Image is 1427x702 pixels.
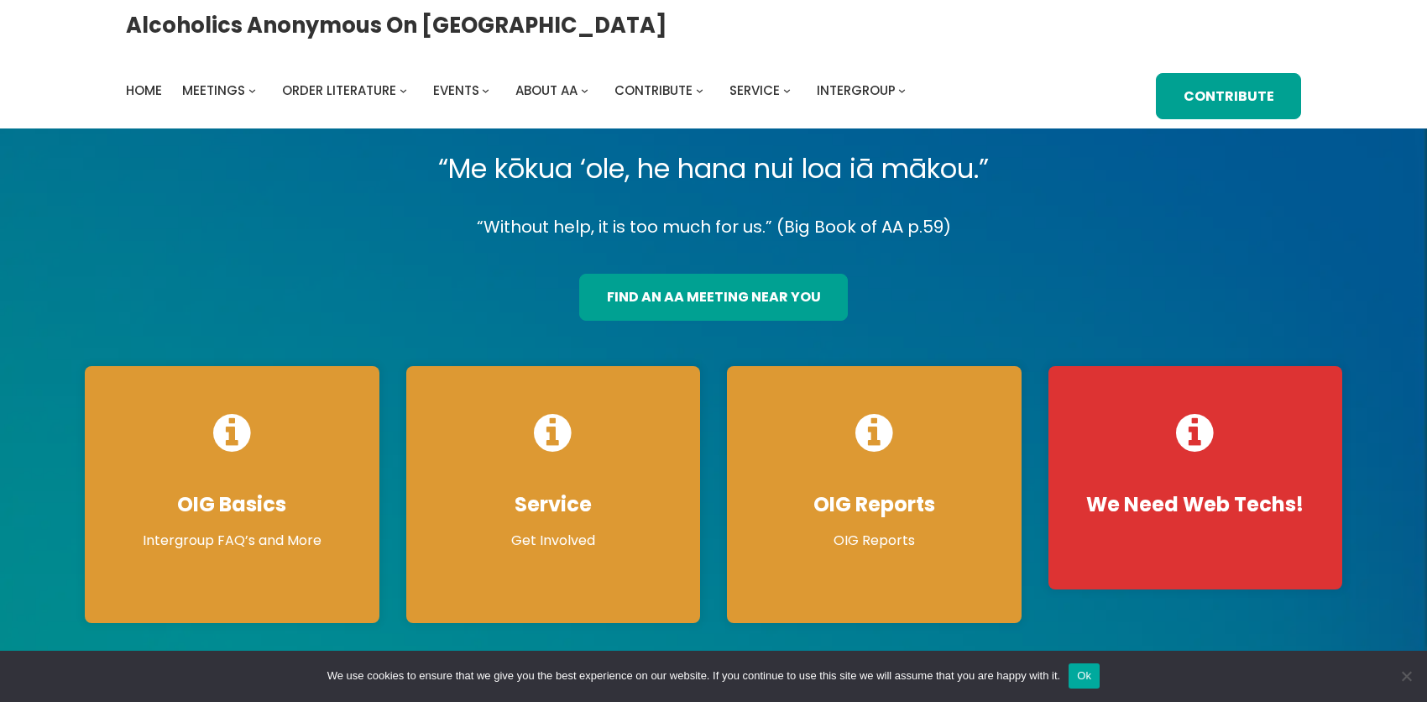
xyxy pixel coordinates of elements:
[102,531,363,551] p: Intergroup FAQ’s and More
[126,79,912,102] nav: Intergroup
[729,81,780,99] span: Service
[817,81,896,99] span: Intergroup
[817,79,896,102] a: Intergroup
[482,86,489,94] button: Events submenu
[614,81,693,99] span: Contribute
[515,81,578,99] span: About AA
[614,79,693,102] a: Contribute
[423,492,684,517] h4: Service
[400,86,407,94] button: Order Literature submenu
[182,81,245,99] span: Meetings
[1156,73,1301,120] a: Contribute
[744,492,1005,517] h4: OIG Reports
[783,86,791,94] button: Service submenu
[744,531,1005,551] p: OIG Reports
[327,668,1060,684] span: We use cookies to ensure that we give you the best experience on our website. If you continue to ...
[102,492,363,517] h4: OIG Basics
[126,6,667,45] a: Alcoholics Anonymous on [GEOGRAPHIC_DATA]
[126,79,162,102] a: Home
[515,79,578,102] a: About AA
[282,81,396,99] span: Order Literature
[1069,663,1100,689] button: Ok
[1065,492,1326,517] h4: We Need Web Techs!
[579,274,848,321] a: find an aa meeting near you
[898,86,906,94] button: Intergroup submenu
[696,86,703,94] button: Contribute submenu
[248,86,256,94] button: Meetings submenu
[71,145,1356,192] p: “Me kōkua ‘ole, he hana nui loa iā mākou.”
[729,79,780,102] a: Service
[433,81,479,99] span: Events
[433,79,479,102] a: Events
[581,86,588,94] button: About AA submenu
[182,79,245,102] a: Meetings
[423,531,684,551] p: Get Involved
[126,81,162,99] span: Home
[1398,668,1414,684] span: No
[71,212,1356,242] p: “Without help, it is too much for us.” (Big Book of AA p.59)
